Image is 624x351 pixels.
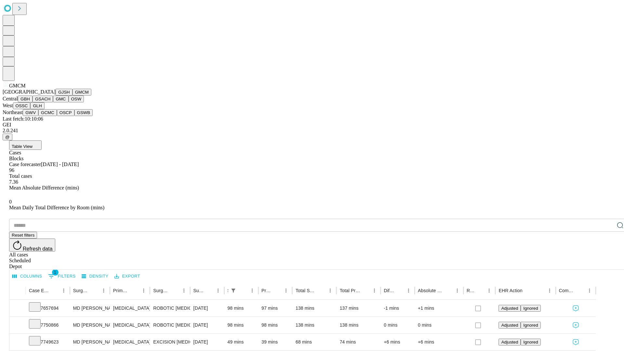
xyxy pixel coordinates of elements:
button: Sort [90,286,99,295]
span: Case forecaster [9,162,41,167]
button: Expand [13,337,22,348]
button: Menu [453,286,462,295]
button: Export [113,271,142,281]
div: Total Scheduled Duration [295,288,316,293]
div: +6 mins [418,334,460,350]
div: Case Epic Id [29,288,49,293]
div: MD [PERSON_NAME] [PERSON_NAME] Md [73,317,107,333]
button: Reset filters [9,232,37,239]
button: Ignored [521,322,540,329]
div: 98 mins [262,317,289,333]
span: Adjusted [501,340,518,344]
div: [MEDICAL_DATA] [113,317,147,333]
div: ROBOTIC [MEDICAL_DATA] [153,317,187,333]
button: Menu [370,286,379,295]
button: Sort [395,286,404,295]
button: Show filters [229,286,238,295]
button: Sort [523,286,532,295]
div: 138 mins [295,300,333,317]
div: Predicted In Room Duration [262,288,272,293]
button: GMC [53,96,68,102]
button: @ [3,134,12,140]
button: Sort [576,286,585,295]
div: 39 mins [262,334,289,350]
span: GMCM [9,83,26,88]
button: GSWB [74,109,93,116]
div: Surgery Name [153,288,169,293]
div: Resolved in EHR [467,288,475,293]
button: GWV [23,109,38,116]
div: 7750866 [29,317,67,333]
button: Sort [50,286,59,295]
button: Sort [361,286,370,295]
button: Ignored [521,339,540,345]
button: Density [80,271,110,281]
div: Primary Service [113,288,129,293]
button: Menu [214,286,223,295]
span: Adjusted [501,323,518,328]
span: West [3,103,13,108]
div: 2.0.241 [3,128,621,134]
div: 138 mins [295,317,333,333]
button: Select columns [11,271,44,281]
div: Surgeon Name [73,288,89,293]
div: 137 mins [340,300,377,317]
button: Menu [404,286,413,295]
div: Difference [384,288,394,293]
div: 98 mins [227,317,255,333]
div: 0 mins [384,317,411,333]
button: Menu [99,286,108,295]
div: MD [PERSON_NAME] [PERSON_NAME] Md [73,300,107,317]
span: [GEOGRAPHIC_DATA] [3,89,56,95]
button: OSSC [13,102,31,109]
div: [DATE] [193,300,221,317]
button: Expand [13,303,22,314]
button: GLH [30,102,44,109]
div: 138 mins [340,317,377,333]
button: GBH [18,96,32,102]
button: GSACH [32,96,53,102]
button: Sort [475,286,485,295]
span: Northeast [3,110,23,115]
button: Adjusted [499,322,521,329]
div: +1 mins [418,300,460,317]
button: Menu [248,286,257,295]
div: MD [PERSON_NAME] [PERSON_NAME] Md [73,334,107,350]
div: Comments [559,288,575,293]
span: Total cases [9,173,32,179]
span: Last fetch: 10:10:06 [3,116,43,122]
button: Sort [317,286,326,295]
div: [DATE] [193,334,221,350]
button: Menu [545,286,554,295]
div: Absolute Difference [418,288,443,293]
button: Menu [281,286,291,295]
span: Refresh data [23,246,53,252]
div: -1 mins [384,300,411,317]
span: Ignored [523,306,538,311]
span: Mean Absolute Difference (mins) [9,185,79,190]
div: EHR Action [499,288,522,293]
button: Menu [485,286,494,295]
button: GJSH [56,89,72,96]
div: Surgery Date [193,288,204,293]
button: Sort [272,286,281,295]
button: Menu [179,286,188,295]
button: Sort [170,286,179,295]
button: Sort [444,286,453,295]
div: [DATE] [193,317,221,333]
span: 96 [9,167,14,173]
div: 68 mins [295,334,333,350]
span: Ignored [523,340,538,344]
div: Total Predicted Duration [340,288,360,293]
div: [MEDICAL_DATA] [113,334,147,350]
div: 97 mins [262,300,289,317]
div: ROBOTIC [MEDICAL_DATA] [153,300,187,317]
div: GEI [3,122,621,128]
button: Adjusted [499,339,521,345]
button: Menu [139,286,148,295]
button: OSCP [57,109,74,116]
button: Adjusted [499,305,521,312]
span: Central [3,96,18,101]
div: +6 mins [384,334,411,350]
